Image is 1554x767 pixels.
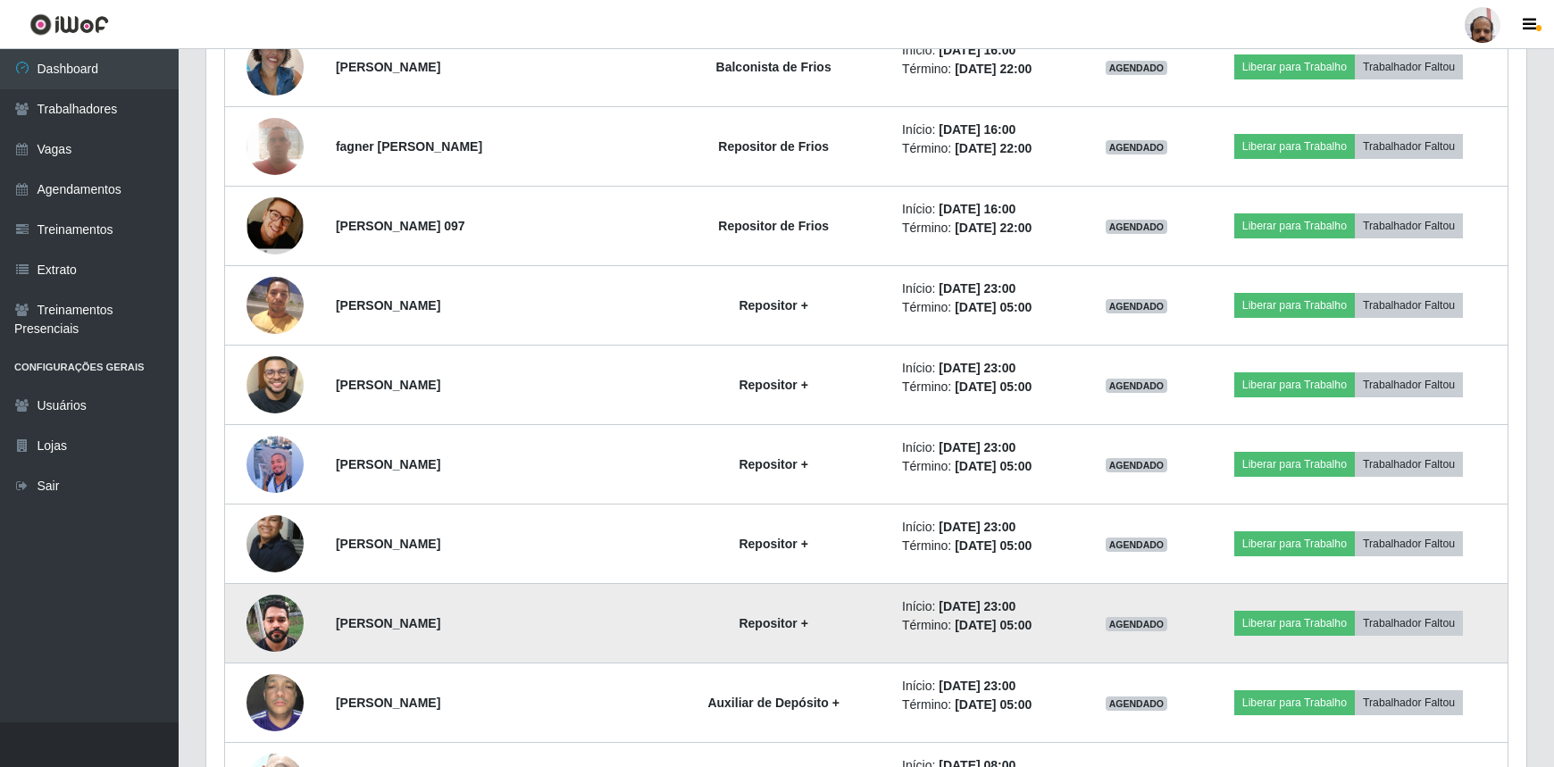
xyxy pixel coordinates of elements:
[1355,54,1463,79] button: Trabalhador Faltou
[1106,379,1168,393] span: AGENDADO
[336,219,465,233] strong: [PERSON_NAME] 097
[1106,617,1168,631] span: AGENDADO
[1106,538,1168,552] span: AGENDADO
[1355,372,1463,397] button: Trabalhador Faltou
[739,298,807,313] strong: Repositor +
[716,60,831,74] strong: Balconista de Frios
[902,677,1073,696] li: Início:
[1106,61,1168,75] span: AGENDADO
[1234,690,1355,715] button: Liberar para Trabalho
[718,219,829,233] strong: Repositor de Frios
[246,267,304,343] img: 1738750603268.jpeg
[939,122,1015,137] time: [DATE] 16:00
[902,696,1073,714] li: Término:
[336,378,440,392] strong: [PERSON_NAME]
[902,616,1073,635] li: Término:
[939,679,1015,693] time: [DATE] 23:00
[902,298,1073,317] li: Término:
[902,121,1073,139] li: Início:
[955,459,1032,473] time: [DATE] 05:00
[902,139,1073,158] li: Término:
[955,538,1032,553] time: [DATE] 05:00
[336,60,440,74] strong: [PERSON_NAME]
[246,431,304,498] img: 1731427400003.jpeg
[246,504,304,582] img: 1734114107778.jpeg
[739,457,807,471] strong: Repositor +
[939,599,1015,613] time: [DATE] 23:00
[1234,134,1355,159] button: Liberar para Trabalho
[902,597,1073,616] li: Início:
[1355,690,1463,715] button: Trabalhador Faltou
[955,618,1032,632] time: [DATE] 05:00
[1355,213,1463,238] button: Trabalhador Faltou
[1106,458,1168,472] span: AGENDADO
[1106,140,1168,154] span: AGENDADO
[1355,134,1463,159] button: Trabalhador Faltou
[246,108,304,184] img: 1712846846472.jpeg
[1355,611,1463,636] button: Trabalhador Faltou
[902,457,1073,476] li: Término:
[1234,54,1355,79] button: Liberar para Trabalho
[902,518,1073,537] li: Início:
[1355,293,1463,318] button: Trabalhador Faltou
[955,379,1032,394] time: [DATE] 05:00
[739,616,807,630] strong: Repositor +
[902,200,1073,219] li: Início:
[1234,531,1355,556] button: Liberar para Trabalho
[939,281,1015,296] time: [DATE] 23:00
[246,29,304,104] img: 1750528550016.jpeg
[336,696,440,710] strong: [PERSON_NAME]
[1106,696,1168,711] span: AGENDADO
[246,585,304,661] img: 1756755048202.jpeg
[955,300,1032,314] time: [DATE] 05:00
[955,141,1032,155] time: [DATE] 22:00
[718,139,829,154] strong: Repositor de Frios
[1106,220,1168,234] span: AGENDADO
[902,279,1073,298] li: Início:
[939,440,1015,454] time: [DATE] 23:00
[336,616,440,630] strong: [PERSON_NAME]
[902,60,1073,79] li: Término:
[955,62,1032,76] time: [DATE] 22:00
[939,43,1015,57] time: [DATE] 16:00
[246,182,304,269] img: 1743609849878.jpeg
[939,520,1015,534] time: [DATE] 23:00
[336,298,440,313] strong: [PERSON_NAME]
[739,537,807,551] strong: Repositor +
[902,359,1073,378] li: Início:
[707,696,839,710] strong: Auxiliar de Depósito +
[902,537,1073,555] li: Término:
[336,537,440,551] strong: [PERSON_NAME]
[1234,452,1355,477] button: Liberar para Trabalho
[246,664,304,740] img: 1740615405032.jpeg
[1355,452,1463,477] button: Trabalhador Faltou
[902,378,1073,396] li: Término:
[336,139,482,154] strong: fagner [PERSON_NAME]
[336,457,440,471] strong: [PERSON_NAME]
[246,334,304,436] img: 1725919493189.jpeg
[1234,611,1355,636] button: Liberar para Trabalho
[1234,293,1355,318] button: Liberar para Trabalho
[1234,372,1355,397] button: Liberar para Trabalho
[955,221,1032,235] time: [DATE] 22:00
[902,41,1073,60] li: Início:
[1355,531,1463,556] button: Trabalhador Faltou
[1106,299,1168,313] span: AGENDADO
[1234,213,1355,238] button: Liberar para Trabalho
[739,378,807,392] strong: Repositor +
[902,219,1073,238] li: Término:
[955,697,1032,712] time: [DATE] 05:00
[29,13,109,36] img: CoreUI Logo
[939,202,1015,216] time: [DATE] 16:00
[939,361,1015,375] time: [DATE] 23:00
[902,438,1073,457] li: Início:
